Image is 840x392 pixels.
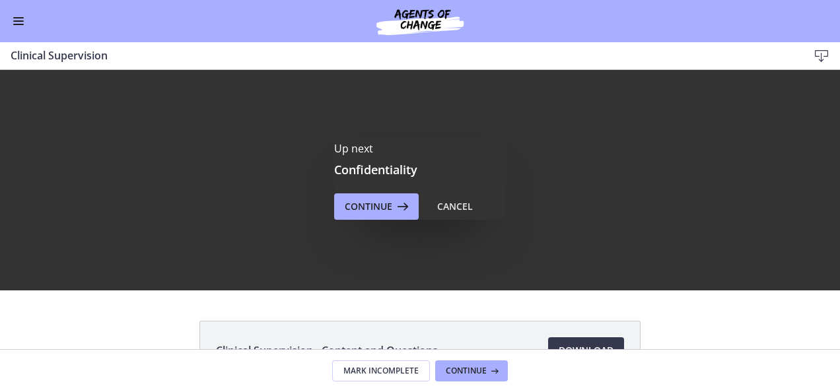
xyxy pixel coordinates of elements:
button: Continue [334,193,419,220]
h3: Confidentiality [334,162,506,178]
span: Download [559,343,613,358]
div: Cancel [437,199,473,214]
button: Continue [435,360,508,381]
h3: Clinical Supervision [11,48,787,63]
span: Continue [345,199,392,214]
p: Up next [334,141,506,156]
a: Download [548,337,624,364]
button: Mark Incomplete [332,360,430,381]
button: Cancel [427,193,483,220]
span: Clinical Supervision - Content and Questions [216,343,438,358]
button: Enable menu [11,13,26,29]
img: Agents of Change [341,5,499,37]
span: Mark Incomplete [343,366,419,376]
span: Continue [446,366,487,376]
